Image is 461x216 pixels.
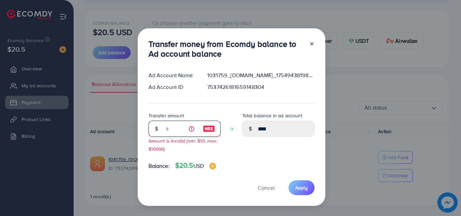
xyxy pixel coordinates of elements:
[249,180,283,195] button: Cancel
[148,162,170,170] span: Balance:
[193,162,204,169] span: USD
[148,39,304,59] h3: Transfer money from Ecomdy balance to Ad account balance
[143,71,202,79] div: Ad Account Name
[143,83,202,91] div: Ad Account ID
[289,180,315,195] button: Apply
[295,184,308,191] span: Apply
[203,125,215,133] img: image
[242,112,302,119] label: Total balance in ad account
[175,161,216,170] h4: $20.5
[148,112,184,119] label: Transfer amount
[202,83,320,91] div: 7537426181659148304
[148,137,217,152] small: Amount is invalid (min: $10, max: $10000)
[258,184,275,191] span: Cancel
[202,71,320,79] div: 1031759_[DOMAIN_NAME]_1754943819856
[209,163,216,169] img: image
